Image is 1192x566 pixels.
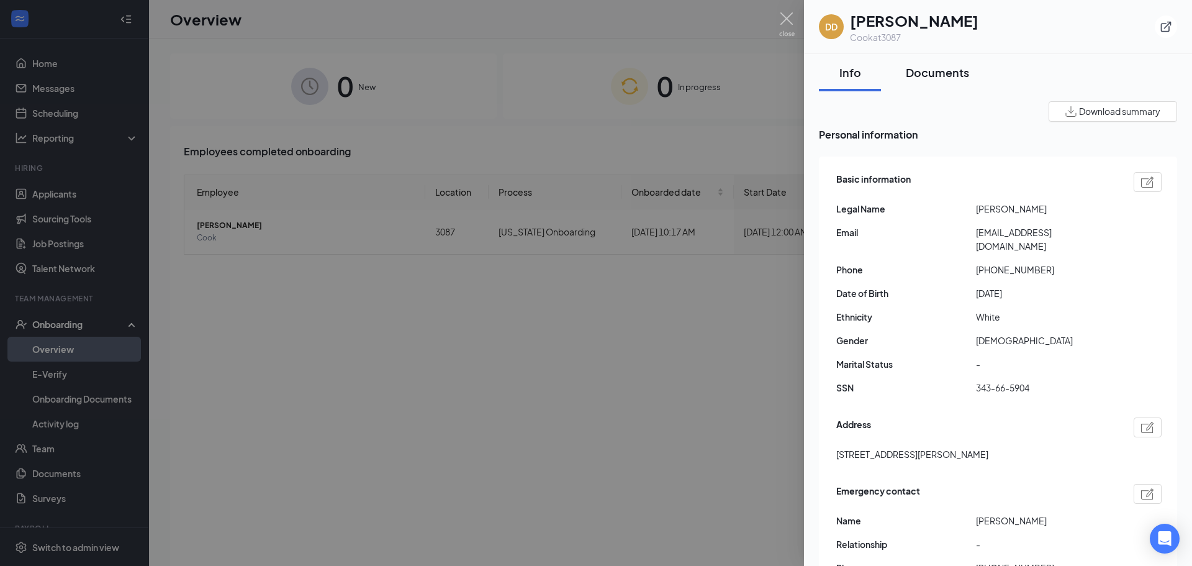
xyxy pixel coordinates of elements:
div: Info [831,65,869,80]
button: ExternalLink [1155,16,1177,38]
span: [DATE] [976,286,1116,300]
span: Download summary [1079,105,1160,118]
span: Phone [836,263,976,276]
span: Ethnicity [836,310,976,324]
div: DD [825,21,838,33]
span: Personal information [819,127,1177,142]
div: Open Intercom Messenger [1150,524,1180,554]
span: Basic information [836,172,911,192]
span: Relationship [836,537,976,551]
span: - [976,537,1116,551]
span: White [976,310,1116,324]
span: [PERSON_NAME] [976,202,1116,216]
div: Cook at 3087 [850,31,978,43]
span: Legal Name [836,202,976,216]
span: 343-66-5904 [976,381,1116,395]
span: - [976,357,1116,371]
span: Emergency contact [836,484,920,504]
span: [STREET_ADDRESS][PERSON_NAME] [836,447,988,461]
span: SSN [836,381,976,395]
span: Gender [836,334,976,347]
svg: ExternalLink [1160,21,1172,33]
span: Address [836,418,871,437]
span: Email [836,226,976,239]
h1: [PERSON_NAME] [850,10,978,31]
span: [PERSON_NAME] [976,514,1116,527]
div: Documents [906,65,969,80]
span: Name [836,514,976,527]
span: [EMAIL_ADDRESS][DOMAIN_NAME] [976,226,1116,253]
span: [DEMOGRAPHIC_DATA] [976,334,1116,347]
span: Date of Birth [836,286,976,300]
button: Download summary [1049,101,1177,122]
span: Marital Status [836,357,976,371]
span: [PHONE_NUMBER] [976,263,1116,276]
